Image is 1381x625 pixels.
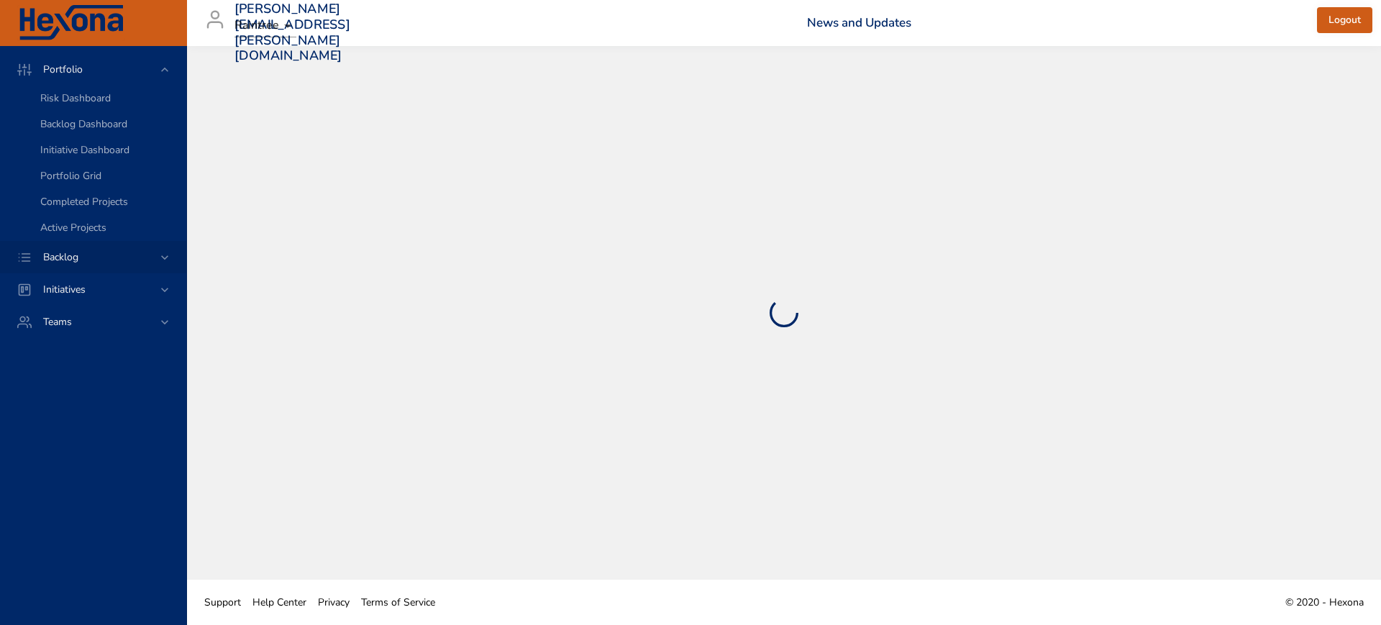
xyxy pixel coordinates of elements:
span: Initiatives [32,283,97,296]
span: Initiative Dashboard [40,143,129,157]
a: Privacy [312,586,355,619]
span: Risk Dashboard [40,91,111,105]
span: Logout [1328,12,1361,29]
span: Help Center [252,596,306,609]
h3: [PERSON_NAME][EMAIL_ADDRESS][PERSON_NAME][DOMAIN_NAME] [234,1,350,63]
button: Logout [1317,7,1372,34]
a: Support [199,586,247,619]
span: Teams [32,315,83,329]
a: Terms of Service [355,586,441,619]
img: Hexona [17,5,125,41]
span: Portfolio Grid [40,169,101,183]
span: Backlog Dashboard [40,117,127,131]
span: Privacy [318,596,350,609]
div: Raintree [234,14,296,37]
span: Terms of Service [361,596,435,609]
a: Help Center [247,586,312,619]
span: © 2020 - Hexona [1285,596,1364,609]
a: News and Updates [807,14,911,31]
span: Active Projects [40,221,106,234]
span: Completed Projects [40,195,128,209]
span: Backlog [32,250,90,264]
span: Support [204,596,241,609]
span: Portfolio [32,63,94,76]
